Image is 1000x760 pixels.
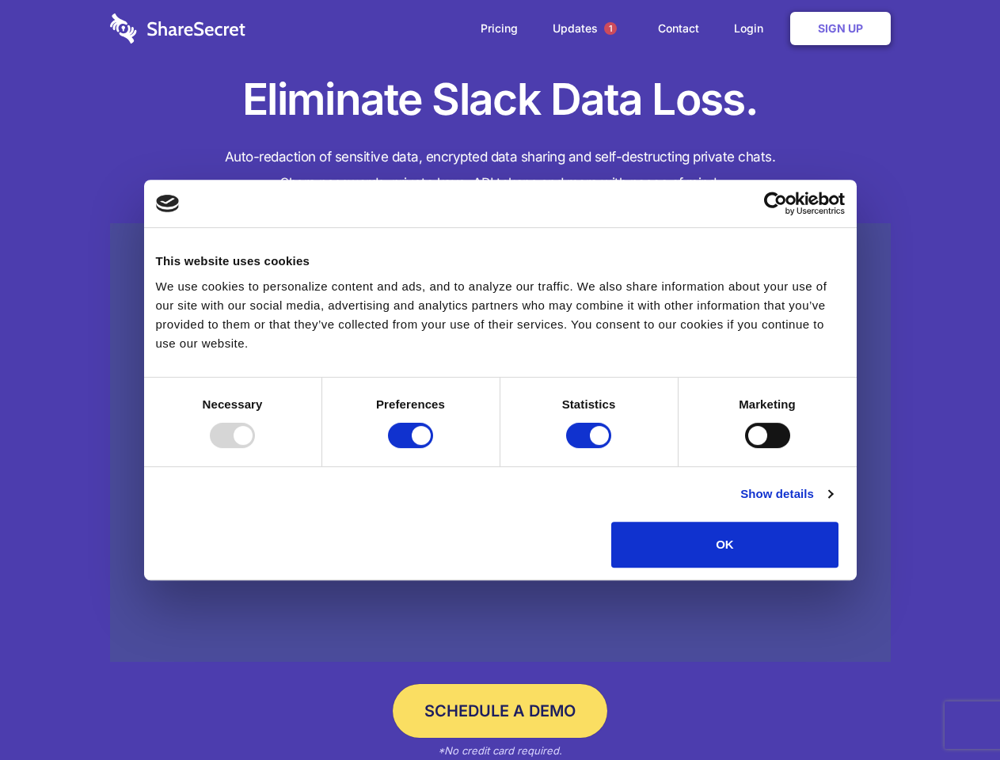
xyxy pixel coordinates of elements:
strong: Preferences [376,397,445,411]
em: *No credit card required. [438,744,562,757]
img: logo-wordmark-white-trans-d4663122ce5f474addd5e946df7df03e33cb6a1c49d2221995e7729f52c070b2.svg [110,13,245,44]
button: OK [611,522,838,568]
a: Usercentrics Cookiebot - opens in a new window [706,192,845,215]
a: Contact [642,4,715,53]
div: We use cookies to personalize content and ads, and to analyze our traffic. We also share informat... [156,277,845,353]
a: Pricing [465,4,534,53]
div: This website uses cookies [156,252,845,271]
strong: Necessary [203,397,263,411]
img: logo [156,195,180,212]
span: 1 [604,22,617,35]
a: Wistia video thumbnail [110,223,891,663]
a: Show details [740,484,832,503]
a: Schedule a Demo [393,684,607,738]
strong: Statistics [562,397,616,411]
a: Login [718,4,787,53]
h1: Eliminate Slack Data Loss. [110,71,891,128]
a: Sign Up [790,12,891,45]
h4: Auto-redaction of sensitive data, encrypted data sharing and self-destructing private chats. Shar... [110,144,891,196]
strong: Marketing [739,397,796,411]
